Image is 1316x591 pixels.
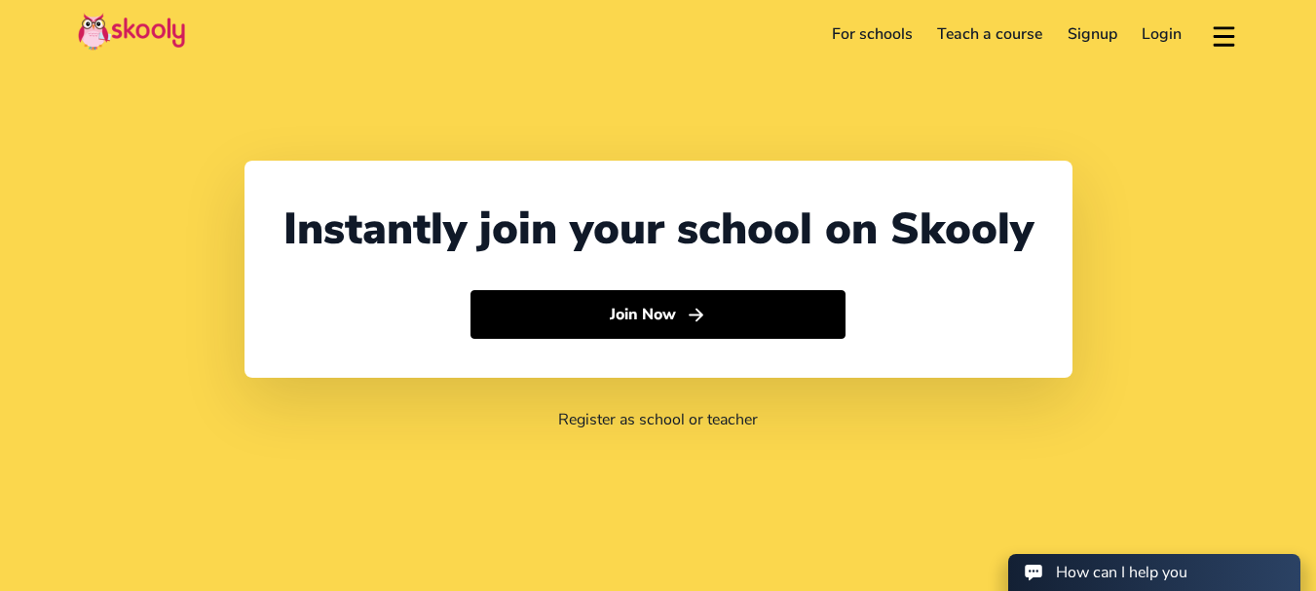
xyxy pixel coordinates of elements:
ion-icon: arrow forward outline [686,305,706,325]
div: Instantly join your school on Skooly [283,200,1034,259]
a: Teach a course [924,18,1055,50]
button: Join Nowarrow forward outline [470,290,846,339]
img: Skooly [78,13,185,51]
a: Signup [1055,18,1130,50]
a: Register as school or teacher [558,409,758,430]
button: menu outline [1210,18,1238,51]
a: Login [1130,18,1195,50]
a: For schools [819,18,925,50]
